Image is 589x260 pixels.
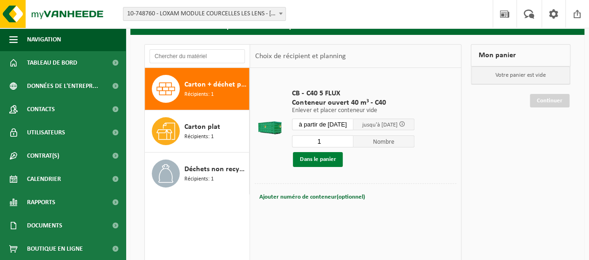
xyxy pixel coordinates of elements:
span: Récipients: 1 [184,90,214,99]
span: jusqu'à [DATE] [362,122,398,128]
span: 10-748760 - LOXAM MODULE COURCELLES LES LENS - COURCELLES LES LENS [123,7,286,21]
span: Ajouter numéro de conteneur(optionnel) [259,194,365,200]
span: Rapports [27,191,55,214]
span: Données de l'entrepr... [27,74,98,98]
button: Carton + déchet plastique + métaux + bois Récipients: 1 [145,68,250,110]
button: Ajouter numéro de conteneur(optionnel) [258,191,366,204]
span: Calendrier [27,167,61,191]
span: Carton + déchet plastique + métaux + bois [184,79,247,90]
span: Nombre [353,135,415,147]
div: Choix de récipient et planning [250,45,350,68]
div: Mon panier [471,44,570,67]
a: Continuer [530,94,569,107]
span: Contrat(s) [27,144,59,167]
span: Tableau de bord [27,51,77,74]
span: Utilisateurs [27,121,65,144]
span: Navigation [27,28,61,51]
span: Carton plat [184,121,220,133]
span: Récipients: 1 [184,133,214,141]
span: Récipients: 1 [184,175,214,184]
p: Votre panier est vide [471,67,570,84]
span: Documents [27,214,62,237]
span: Contacts [27,98,55,121]
button: Dans le panier [293,152,343,167]
input: Chercher du matériel [149,49,245,63]
input: Sélectionnez date [292,119,353,130]
span: Déchets non recyclables, techniquement non combustibles (combustibles) [184,164,247,175]
span: Conteneur ouvert 40 m³ - C40 [292,98,414,107]
p: Enlever et placer conteneur vide [292,107,414,114]
button: Carton plat Récipients: 1 [145,110,250,153]
span: CB - C40 5 FLUX [292,89,414,98]
span: 10-748760 - LOXAM MODULE COURCELLES LES LENS - COURCELLES LES LENS [123,7,285,20]
button: Déchets non recyclables, techniquement non combustibles (combustibles) Récipients: 1 [145,153,250,194]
